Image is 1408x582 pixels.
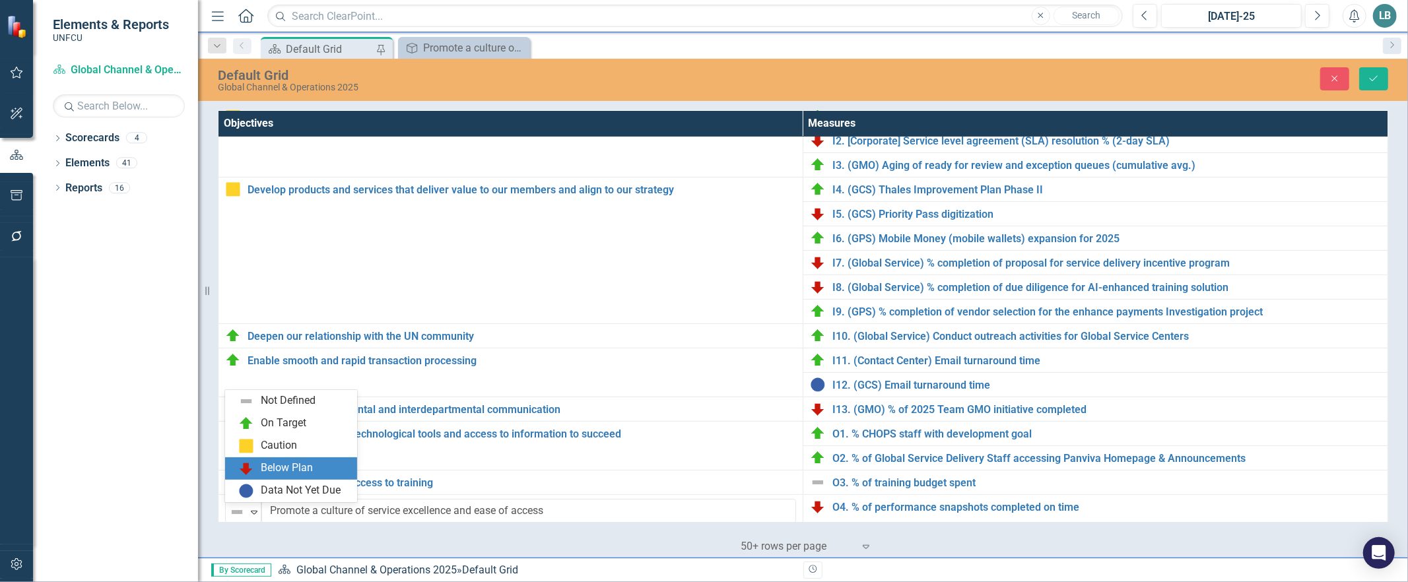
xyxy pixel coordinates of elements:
img: Below Plan [238,461,254,476]
a: I4. (GCS) Thales Improvement Plan Phase II [832,184,1381,196]
a: O2. % of Global Service Delivery Staff accessing Panviva Homepage & Announcements [832,453,1381,465]
a: Develop products and services that deliver value to our members and align to our strategy [248,184,796,196]
img: Below Plan [810,499,826,515]
img: Not Defined [229,504,245,520]
a: I13. (GMO) % of 2025 Team GMO initiative completed [832,404,1381,416]
a: O4. % of performance snapshots completed on time [832,501,1381,513]
img: Not Defined [810,474,826,490]
a: Global Channel & Operations 2025 [53,63,185,78]
a: O1. % CHOPS staff with development goal [832,428,1381,440]
div: Default Grid [286,41,373,57]
button: LB [1373,4,1397,28]
img: Data Not Yet Due [238,483,254,499]
a: Improve intradepartmental and interdepartmental communication [248,404,796,416]
a: I3. (GMO) Aging of ready for review and exception queues (cumulative avg.) [832,160,1381,172]
img: Below Plan [810,401,826,417]
a: Provide staff with the technological tools and access to information to succeed [248,428,796,440]
img: ClearPoint Strategy [7,15,30,38]
input: Name [261,499,796,523]
div: 41 [116,158,137,169]
input: Search Below... [53,94,185,117]
a: Deepen our relationship with the UN community [248,331,796,342]
span: Search [1072,10,1100,20]
a: O3. % of training budget spent [832,477,1381,489]
img: On Target [810,230,826,246]
a: I12. (GCS) Email turnaround time [832,379,1381,391]
a: Elements [65,156,110,171]
a: I9. (GPS) % completion of vendor selection for the enhance payments Investigation project [832,306,1381,318]
input: Search ClearPoint... [267,5,1123,28]
img: Below Plan [810,206,826,222]
a: Reports [65,181,102,196]
img: On Target [225,352,241,368]
div: Caution [261,438,297,453]
img: Not Defined [238,393,254,409]
a: I11. (Contact Center) Email turnaround time [832,355,1381,367]
div: On Target [261,416,306,431]
img: Below Plan [810,133,826,148]
div: Global Channel & Operations 2025 [218,82,877,92]
div: Below Plan [261,461,313,476]
a: I2. [Corporate] Service level agreement (SLA) resolution % (2-day SLA) [832,135,1381,147]
img: Below Plan [810,255,826,271]
a: Global Channel & Operations 2025 [296,564,457,576]
img: On Target [810,181,826,197]
a: I7. (Global Service) % completion of proposal for service delivery incentive program [832,257,1381,269]
img: On Target [810,450,826,466]
span: By Scorecard [211,564,271,577]
a: I6. (GPS) Mobile Money (mobile wallets) expansion for 2025 [832,233,1381,245]
img: On Target [810,328,826,344]
img: Caution [225,181,241,197]
div: 4 [126,133,147,144]
button: [DATE]-25 [1161,4,1302,28]
img: Caution [238,438,254,454]
a: Enable smooth and rapid transaction processing [248,355,796,367]
img: On Target [810,157,826,173]
a: Scorecards [65,131,119,146]
div: Not Defined [261,393,316,408]
div: Open Intercom Messenger [1363,537,1395,569]
img: On Target [238,416,254,432]
a: Ensure that staff has access to training [248,477,796,489]
a: I5. (GCS) Priority Pass digitization [832,209,1381,220]
div: Default Grid [218,68,877,82]
a: I10. (Global Service) Conduct outreach activities for Global Service Centers [832,331,1381,342]
span: Elements & Reports [53,16,169,32]
div: [DATE]-25 [1166,9,1297,24]
div: Data Not Yet Due [261,483,341,498]
div: » [278,563,793,578]
small: UNFCU [53,32,169,43]
img: Data Not Yet Due [810,377,826,393]
img: On Target [810,352,826,368]
a: I8. (Global Service) % completion of due diligence for AI-enhanced training solution [832,282,1381,294]
div: Default Grid [462,564,518,576]
div: Promote a culture of service excellence and ease of access [423,40,527,56]
img: On Target [810,304,826,319]
img: On Target [225,328,241,344]
button: Search [1054,7,1120,25]
img: Below Plan [810,279,826,295]
a: Promote a culture of service excellence and ease of access [401,40,527,56]
div: 16 [109,182,130,193]
img: On Target [810,426,826,441]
